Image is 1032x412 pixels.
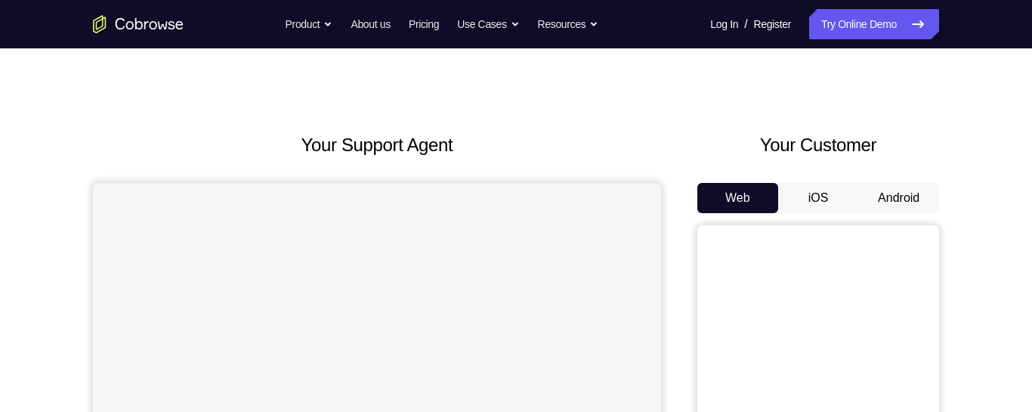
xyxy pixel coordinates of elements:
[697,132,939,159] h2: Your Customer
[93,132,661,159] h2: Your Support Agent
[286,9,333,39] button: Product
[754,9,791,39] a: Register
[351,9,390,39] a: About us
[858,183,939,213] button: Android
[809,9,939,39] a: Try Online Demo
[457,9,519,39] button: Use Cases
[778,183,859,213] button: iOS
[409,9,439,39] a: Pricing
[697,183,778,213] button: Web
[710,9,738,39] a: Log In
[538,9,599,39] button: Resources
[93,15,184,33] a: Go to the home page
[744,15,747,33] span: /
